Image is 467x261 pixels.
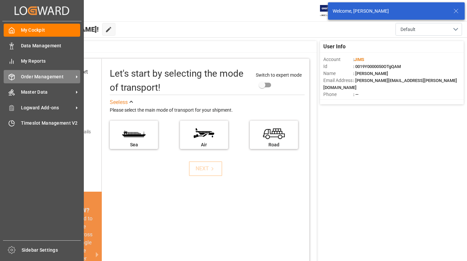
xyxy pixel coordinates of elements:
[256,72,302,78] span: Switch to expert mode
[323,43,346,51] span: User Info
[110,67,249,95] div: Let's start by selecting the mode of transport!
[323,56,353,63] span: Account
[4,24,80,37] a: My Cockpit
[21,73,74,80] span: Order Management
[21,120,80,127] span: Timeslot Management V2
[333,8,447,15] div: Welcome, [PERSON_NAME]
[110,106,304,114] div: Please select the main mode of transport for your shipment.
[323,98,353,105] span: Account Type
[4,39,80,52] a: Data Management
[21,58,80,65] span: My Reports
[323,63,353,70] span: Id
[353,57,364,62] span: :
[22,247,81,254] span: Sidebar Settings
[400,26,415,33] span: Default
[323,91,353,98] span: Phone
[320,5,343,17] img: Exertis%20JAM%20-%20Email%20Logo.jpg_1722504956.jpg
[21,104,74,111] span: Logward Add-ons
[323,70,353,77] span: Name
[21,42,80,49] span: Data Management
[27,23,99,36] span: Hello [PERSON_NAME]!
[21,27,80,34] span: My Cockpit
[189,161,222,176] button: NEXT
[354,57,364,62] span: JIMS
[323,78,457,90] span: : [PERSON_NAME][EMAIL_ADDRESS][PERSON_NAME][DOMAIN_NAME]
[353,99,370,104] span: : Shipper
[353,71,388,76] span: : [PERSON_NAME]
[395,23,462,36] button: open menu
[253,141,295,148] div: Road
[4,117,80,130] a: Timeslot Management V2
[353,92,359,97] span: : —
[21,89,74,96] span: Master Data
[353,64,401,69] span: : 0019Y0000050OTgQAM
[183,141,225,148] div: Air
[196,165,216,173] div: NEXT
[323,77,353,84] span: Email Address
[4,55,80,68] a: My Reports
[110,98,128,106] div: See less
[113,141,155,148] div: Sea
[49,128,91,135] div: Add shipping details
